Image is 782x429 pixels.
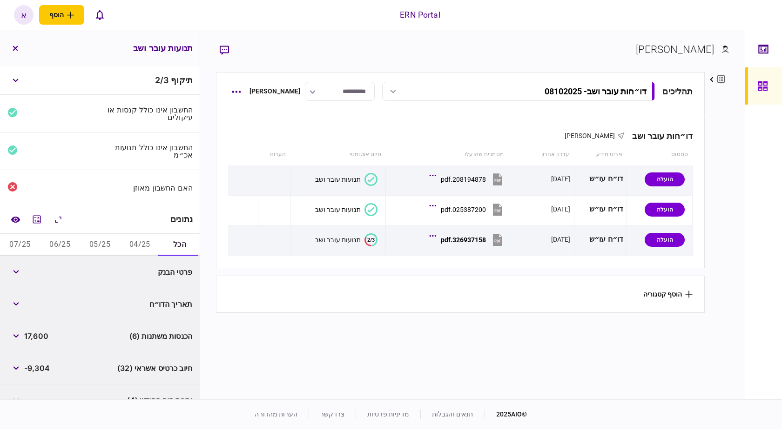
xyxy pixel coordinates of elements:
[14,5,34,25] button: א
[565,132,615,139] span: [PERSON_NAME]
[551,235,571,244] div: [DATE]
[255,410,297,418] a: הערות מהדורה
[645,233,685,247] div: הועלה
[155,75,169,85] span: 2 / 3
[315,236,361,244] div: תנועות עובר ושב
[104,184,193,191] div: האם החשבון מאוזן
[578,169,624,190] div: דו״ח עו״ש
[249,86,301,96] div: [PERSON_NAME]
[104,144,193,158] div: החשבון אינו כולל תנועות אכ״מ
[7,211,24,228] a: השוואה למסמך
[625,131,693,141] div: דו״חות עובר ושב
[645,172,685,186] div: הועלה
[171,75,193,85] span: תיקוף
[315,176,361,183] div: תנועות עובר ושב
[80,234,120,256] button: 05/25
[485,409,527,419] div: © 2025 AIO
[320,410,344,418] a: צרו קשר
[315,173,378,186] button: תנועות עובר ושב
[545,86,647,96] div: דו״חות עובר ושב - 08102025
[578,199,624,220] div: דו״ח עו״ש
[28,211,45,228] button: מחשבון
[574,144,627,165] th: פריט מידע
[643,290,693,298] button: הוסף קטגוריה
[431,169,505,190] button: 208194878.pdf
[315,206,361,213] div: תנועות עובר ושב
[104,268,193,276] div: פרטי הבנק
[40,234,80,256] button: 06/25
[170,215,193,224] div: נתונים
[431,199,505,220] button: 025387200.pdf
[508,144,574,165] th: עדכון אחרון
[104,300,193,308] div: תאריך הדו״ח
[551,174,571,184] div: [DATE]
[662,85,693,98] div: תהליכים
[133,44,193,53] h3: תנועות עובר ושב
[386,144,508,165] th: מסמכים שהועלו
[90,5,109,25] button: פתח רשימת התראות
[636,42,715,57] div: [PERSON_NAME]
[441,176,486,183] div: 208194878.pdf
[24,363,50,374] span: -9,304
[367,410,409,418] a: מדיניות פרטיות
[258,144,290,165] th: הערות
[432,410,473,418] a: תנאים והגבלות
[441,236,486,244] div: 326937158.pdf
[24,330,48,342] span: 17,600
[39,5,84,25] button: פתח תפריט להוספת לקוח
[117,363,192,374] span: חיוב כרטיס אשראי (32)
[120,234,160,256] button: 04/25
[160,234,200,256] button: הכל
[315,233,378,246] button: 2/3תנועות עובר ושב
[315,203,378,216] button: תנועות עובר ושב
[367,237,375,243] text: 2/3
[551,205,571,214] div: [DATE]
[291,144,386,165] th: סיווג אוטומטי
[129,330,192,342] span: הכנסות משתנות (6)
[127,395,192,406] span: יתרת סוף החודש (4)
[104,106,193,121] div: החשבון אינו כולל קנסות או עיקולים
[441,206,486,213] div: 025387200.pdf
[431,229,505,250] button: 326937158.pdf
[382,82,655,101] button: דו״חות עובר ושב- 08102025
[578,229,624,250] div: דו״ח עו״ש
[645,203,685,217] div: הועלה
[627,144,693,165] th: סטטוס
[400,9,440,21] div: ERN Portal
[50,211,67,228] button: הרחב\כווץ הכל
